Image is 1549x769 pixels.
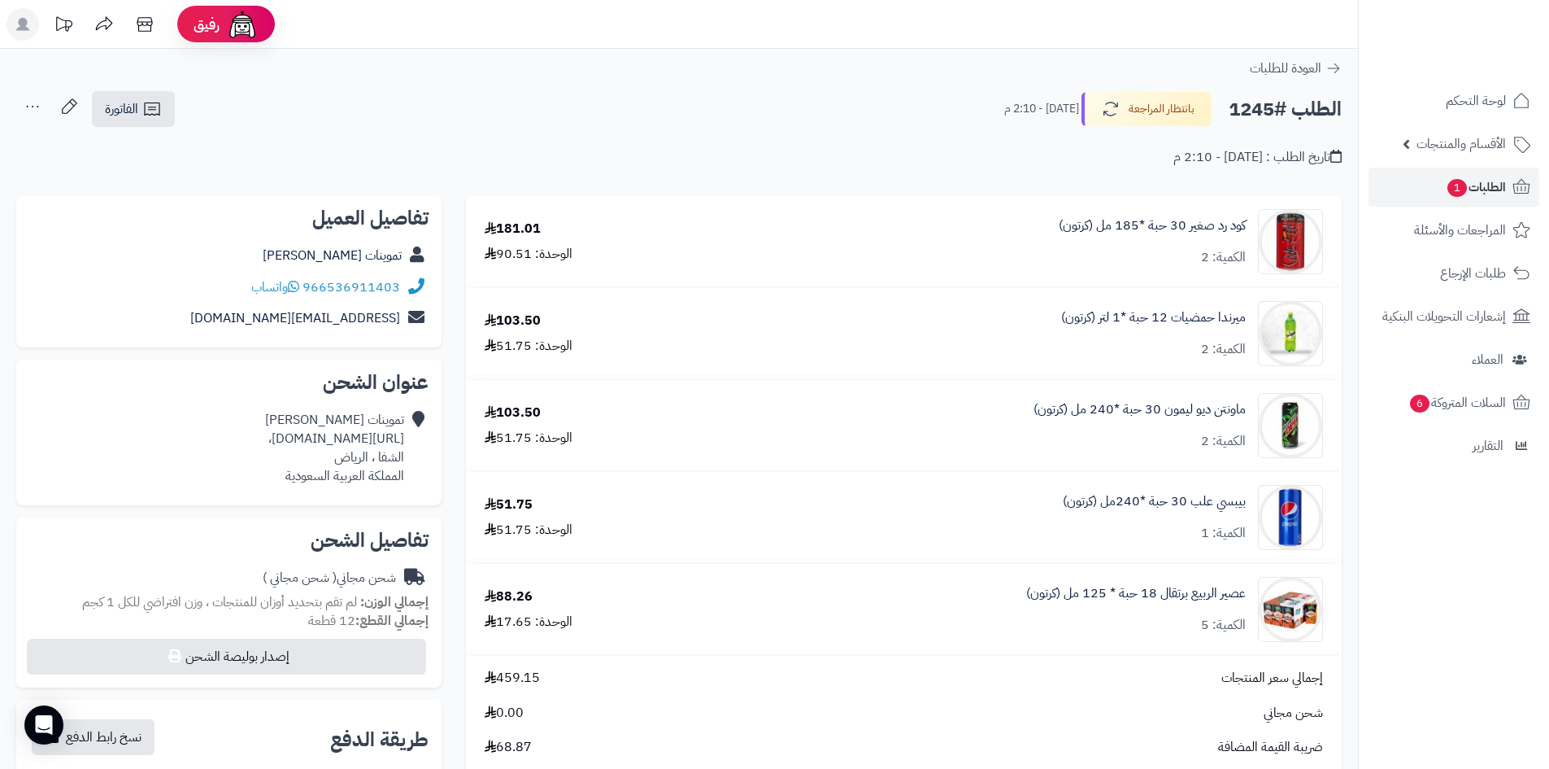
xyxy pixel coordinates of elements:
div: 103.50 [485,312,541,330]
h2: تفاصيل الشحن [29,531,429,550]
button: بانتظار المراجعة [1081,92,1212,126]
div: الوحدة: 51.75 [485,521,572,540]
div: 88.26 [485,588,533,606]
a: لوحة التحكم [1368,81,1539,120]
img: 1747566256-XP8G23evkchGmxKUr8YaGb2gsq2hZno4-90x90.jpg [1259,301,1322,366]
a: كود رد صغير 30 حبة *185 مل (كرتون) [1059,216,1246,235]
a: المراجعات والأسئلة [1368,211,1539,250]
div: الوحدة: 90.51 [485,245,572,264]
a: الطلبات1 [1368,168,1539,207]
a: واتساب [251,277,299,297]
span: ضريبة القيمة المضافة [1218,738,1323,757]
div: 51.75 [485,496,533,514]
span: لم تقم بتحديد أوزان للمنتجات ، وزن افتراضي للكل 1 كجم [82,592,357,612]
span: رفيق [194,15,220,34]
div: 103.50 [485,404,541,422]
div: شحن مجاني [263,569,396,588]
span: العودة للطلبات [1250,59,1321,78]
div: تاريخ الطلب : [DATE] - 2:10 م [1173,148,1342,167]
span: 1 [1447,179,1467,197]
a: 966536911403 [302,277,400,297]
span: ( شحن مجاني ) [263,568,337,588]
img: 1747536337-61lY7EtfpmL._AC_SL1500-90x90.jpg [1259,209,1322,274]
a: العودة للطلبات [1250,59,1342,78]
img: 1747594376-51AM5ZU19WL._AC_SL1500-90x90.jpg [1259,485,1322,550]
a: السلات المتروكة6 [1368,383,1539,422]
img: 1747752952-e081f669-ed2f-4ad7-a6e2-e1bba2f5-90x90.jpg [1259,577,1322,642]
a: تحديثات المنصة [43,8,84,45]
span: 68.87 [485,738,532,757]
h2: عنوان الشحن [29,373,429,392]
div: الكمية: 2 [1201,248,1246,267]
div: الوحدة: 51.75 [485,337,572,356]
span: التقارير [1473,435,1503,457]
span: لوحة التحكم [1446,90,1506,112]
span: الأقسام والمنتجات [1416,133,1506,155]
span: 6 [1410,395,1429,413]
h2: الطلب #1245 [1229,93,1342,126]
button: إصدار بوليصة الشحن [27,639,426,675]
small: [DATE] - 2:10 م [1004,101,1079,117]
a: تموينات [PERSON_NAME] [263,246,402,265]
a: [EMAIL_ADDRESS][DOMAIN_NAME] [190,308,400,328]
img: ai-face.png [226,8,259,41]
span: الفاتورة [105,99,138,119]
a: الفاتورة [92,91,175,127]
strong: إجمالي الوزن: [360,592,429,612]
a: طلبات الإرجاع [1368,254,1539,293]
a: عصير الربيع برتقال 18 حبة * 125 مل (كرتون) [1026,584,1246,603]
span: نسخ رابط الدفع [66,727,141,747]
div: الكمية: 5 [1201,616,1246,635]
div: 181.01 [485,220,541,238]
span: 0.00 [485,704,524,723]
h2: طريقة الدفع [330,730,429,749]
span: إجمالي سعر المنتجات [1221,669,1323,688]
a: التقارير [1368,426,1539,465]
span: طلبات الإرجاع [1440,262,1506,285]
a: العملاء [1368,340,1539,379]
div: الكمية: 2 [1201,340,1246,359]
span: العملاء [1472,348,1503,371]
span: إشعارات التحويلات البنكية [1382,305,1506,328]
a: بيبسي علب 30 حبة *240مل (كرتون) [1063,492,1246,511]
div: الكمية: 2 [1201,432,1246,451]
img: 1747589449-eEOsKJiB4F4Qma4ScYfF0w0O3YO6UDZQ-90x90.jpg [1259,393,1322,458]
span: الطلبات [1446,176,1506,199]
a: ميرندا حمضيات 12 حبة *1 لتر (كرتون) [1061,308,1246,327]
span: شحن مجاني [1264,704,1323,723]
a: ماونتن ديو ليمون 30 حبة *240 مل (كرتون) [1033,400,1246,419]
div: الوحدة: 17.65 [485,613,572,631]
div: الكمية: 1 [1201,524,1246,543]
small: 12 قطعة [308,611,429,631]
span: المراجعات والأسئلة [1414,219,1506,242]
h2: تفاصيل العميل [29,208,429,228]
div: Open Intercom Messenger [24,706,63,745]
div: الوحدة: 51.75 [485,429,572,448]
a: إشعارات التحويلات البنكية [1368,297,1539,336]
span: السلات المتروكة [1408,391,1506,414]
strong: إجمالي القطع: [355,611,429,631]
span: 459.15 [485,669,540,688]
img: logo-2.png [1438,40,1534,74]
div: تموينات [PERSON_NAME] [URL][DOMAIN_NAME]، الشفا ، الرياض المملكة العربية السعودية [265,411,404,485]
button: نسخ رابط الدفع [32,719,154,755]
